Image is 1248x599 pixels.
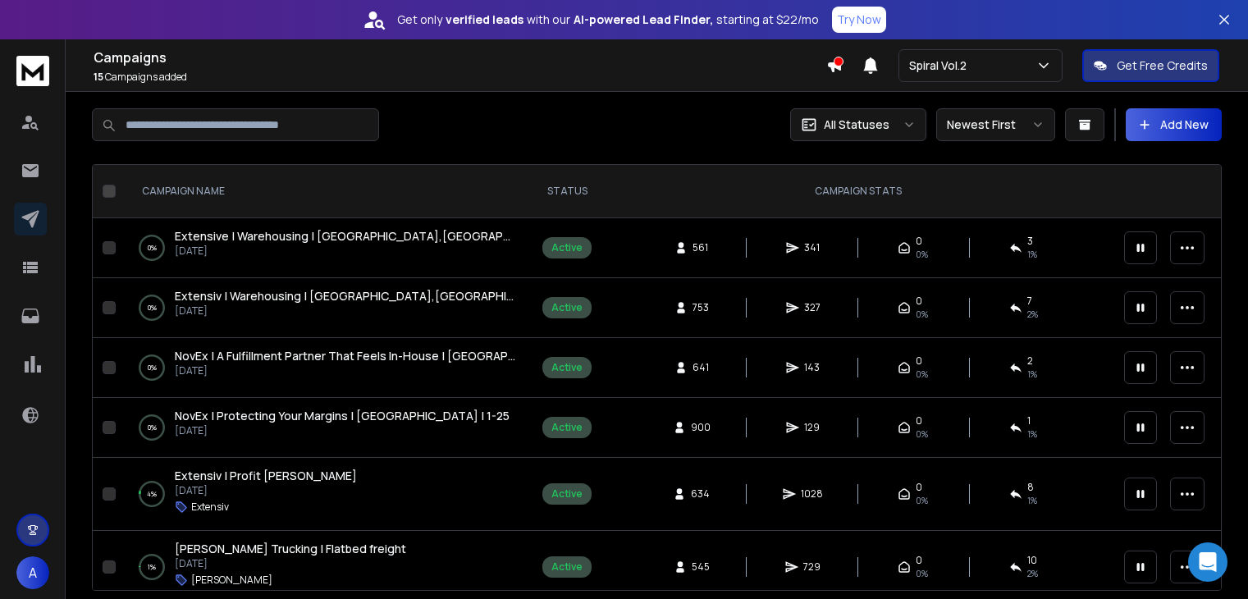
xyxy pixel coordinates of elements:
[175,408,510,423] span: NovEx | Protecting Your Margins | [GEOGRAPHIC_DATA] | 1-25
[1027,235,1033,248] span: 3
[122,165,533,218] th: CAMPAIGN NAME
[175,468,357,484] a: Extensiv | Profit [PERSON_NAME]
[693,241,709,254] span: 561
[175,408,510,424] a: NovEx | Protecting Your Margins | [GEOGRAPHIC_DATA] | 1-25
[804,301,821,314] span: 327
[122,398,533,458] td: 0%NovEx | Protecting Your Margins | [GEOGRAPHIC_DATA] | 1-25[DATE]
[916,494,928,507] span: 0%
[175,304,516,318] p: [DATE]
[574,11,713,28] strong: AI-powered Lead Finder,
[1027,248,1037,261] span: 1 %
[916,248,928,261] span: 0%
[804,421,821,434] span: 129
[148,240,157,256] p: 0 %
[916,481,922,494] span: 0
[909,57,973,74] p: Spiral Vol.2
[94,70,103,84] span: 15
[94,71,826,84] p: Campaigns added
[147,486,157,502] p: 4 %
[551,301,583,314] div: Active
[397,11,819,28] p: Get only with our starting at $22/mo
[94,48,826,67] h1: Campaigns
[916,308,928,321] span: 0%
[551,361,583,374] div: Active
[175,348,516,364] a: NovEx | A Fulfillment Partner That Feels In-House | [GEOGRAPHIC_DATA] | 25-150
[1188,542,1227,582] div: Open Intercom Messenger
[1027,354,1033,368] span: 2
[1027,368,1037,381] span: 1 %
[936,108,1055,141] button: Newest First
[1027,428,1037,441] span: 1 %
[1027,567,1038,580] span: 2 %
[1027,308,1038,321] span: 2 %
[1027,494,1037,507] span: 1 %
[1027,554,1037,567] span: 10
[693,301,709,314] span: 753
[551,487,583,501] div: Active
[148,559,156,575] p: 1 %
[175,228,619,244] span: Extensive | Warehousing | [GEOGRAPHIC_DATA],[GEOGRAPHIC_DATA] | 100-200
[533,165,601,218] th: STATUS
[916,295,922,308] span: 0
[824,117,889,133] p: All Statuses
[175,468,357,483] span: Extensiv | Profit [PERSON_NAME]
[148,419,157,436] p: 0 %
[122,338,533,398] td: 0%NovEx | A Fulfillment Partner That Feels In-House | [GEOGRAPHIC_DATA] | 25-150[DATE]
[551,241,583,254] div: Active
[551,421,583,434] div: Active
[803,560,821,574] span: 729
[16,56,49,86] img: logo
[692,560,710,574] span: 545
[175,228,516,245] a: Extensive | Warehousing | [GEOGRAPHIC_DATA],[GEOGRAPHIC_DATA] | 100-200
[837,11,881,28] p: Try Now
[804,361,821,374] span: 143
[693,361,709,374] span: 641
[804,241,821,254] span: 341
[175,541,406,557] a: [PERSON_NAME] Trucking | Flatbed freight
[1082,49,1219,82] button: Get Free Credits
[175,245,516,258] p: [DATE]
[551,560,583,574] div: Active
[691,421,711,434] span: 900
[16,556,49,589] button: A
[175,348,615,364] span: NovEx | A Fulfillment Partner That Feels In-House | [GEOGRAPHIC_DATA] | 25-150
[916,414,922,428] span: 0
[1117,57,1208,74] p: Get Free Credits
[446,11,523,28] strong: verified leads
[191,501,229,514] p: Extensiv
[1027,295,1032,308] span: 7
[832,7,886,33] button: Try Now
[1027,481,1034,494] span: 8
[175,541,406,556] span: [PERSON_NAME] Trucking | Flatbed freight
[175,484,357,497] p: [DATE]
[1027,414,1031,428] span: 1
[122,218,533,278] td: 0%Extensive | Warehousing | [GEOGRAPHIC_DATA],[GEOGRAPHIC_DATA] | 100-200[DATE]
[191,574,272,587] p: [PERSON_NAME]
[175,424,510,437] p: [DATE]
[175,364,516,377] p: [DATE]
[916,567,928,580] span: 0%
[916,428,928,441] span: 0%
[916,235,922,248] span: 0
[148,359,157,376] p: 0 %
[148,299,157,316] p: 0 %
[916,554,922,567] span: 0
[175,288,602,304] span: Extensiv | Warehousing | [GEOGRAPHIC_DATA],[GEOGRAPHIC_DATA] | 10-100
[916,368,928,381] span: 0%
[601,165,1114,218] th: CAMPAIGN STATS
[175,557,406,570] p: [DATE]
[122,458,533,531] td: 4%Extensiv | Profit [PERSON_NAME][DATE]Extensiv
[916,354,922,368] span: 0
[122,278,533,338] td: 0%Extensiv | Warehousing | [GEOGRAPHIC_DATA],[GEOGRAPHIC_DATA] | 10-100[DATE]
[1126,108,1222,141] button: Add New
[691,487,710,501] span: 634
[801,487,823,501] span: 1028
[175,288,516,304] a: Extensiv | Warehousing | [GEOGRAPHIC_DATA],[GEOGRAPHIC_DATA] | 10-100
